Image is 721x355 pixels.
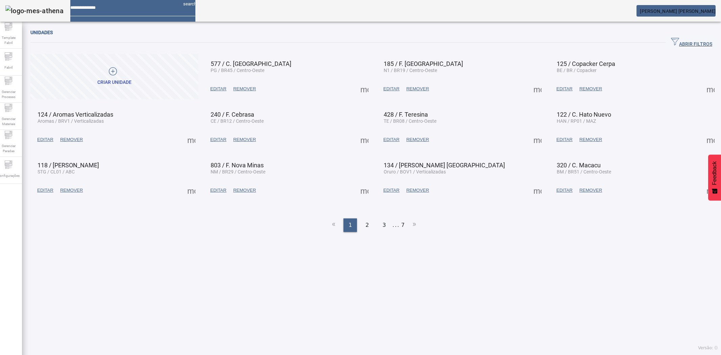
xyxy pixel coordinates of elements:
li: ... [393,218,400,232]
span: EDITAR [210,86,226,92]
span: Versão: () [698,346,718,350]
button: ABRIR FILTROS [666,37,718,49]
button: Mais [358,184,370,196]
div: Criar unidade [97,79,131,86]
button: EDITAR [380,134,403,146]
span: 118 / [PERSON_NAME] [38,162,99,169]
span: [PERSON_NAME] [PERSON_NAME] [640,8,716,14]
button: EDITAR [207,83,230,95]
span: 3 [383,221,386,229]
span: Oruro / BOV1 / Verticalizadas [384,169,446,174]
span: BM / BR51 / Centro-Oeste [557,169,611,174]
button: EDITAR [34,134,57,146]
span: Fabril [2,63,15,72]
span: REMOVER [579,136,602,143]
button: Mais [185,184,197,196]
span: N1 / BR19 / Centro-Oeste [384,68,437,73]
span: 185 / F. [GEOGRAPHIC_DATA] [384,60,463,67]
span: REMOVER [60,187,83,194]
span: Unidades [30,30,53,35]
span: BE / BR / Copacker [557,68,597,73]
span: EDITAR [556,136,573,143]
span: CE / BR12 / Centro-Oeste [211,118,264,124]
span: 2 [365,221,369,229]
button: REMOVER [576,83,605,95]
button: EDITAR [380,83,403,95]
button: REMOVER [57,184,86,196]
span: 577 / C. [GEOGRAPHIC_DATA] [211,60,291,67]
span: 124 / Aromas Verticalizadas [38,111,113,118]
span: 134 / [PERSON_NAME] [GEOGRAPHIC_DATA] [384,162,505,169]
span: REMOVER [406,86,429,92]
button: Mais [704,134,717,146]
button: Mais [185,134,197,146]
button: REMOVER [403,184,432,196]
button: REMOVER [230,134,259,146]
span: TE / BR08 / Centro-Oeste [384,118,436,124]
span: Aromas / BRV1 / Verticalizadas [38,118,104,124]
span: EDITAR [210,136,226,143]
button: EDITAR [553,134,576,146]
button: REMOVER [403,83,432,95]
span: REMOVER [233,86,256,92]
span: REMOVER [233,136,256,143]
button: EDITAR [553,83,576,95]
button: REMOVER [230,184,259,196]
button: Mais [704,83,717,95]
button: REMOVER [57,134,86,146]
button: REMOVER [403,134,432,146]
button: Mais [358,83,370,95]
span: REMOVER [406,136,429,143]
span: STG / CL01 / ABC [38,169,75,174]
button: Mais [531,134,544,146]
span: EDITAR [556,86,573,92]
span: 122 / C. Hato Nuevo [557,111,611,118]
button: EDITAR [380,184,403,196]
span: REMOVER [579,187,602,194]
span: EDITAR [210,187,226,194]
button: EDITAR [207,184,230,196]
button: REMOVER [576,134,605,146]
span: 320 / C. Macacu [557,162,601,169]
span: REMOVER [233,187,256,194]
span: 240 / F. Cebrasa [211,111,254,118]
button: EDITAR [207,134,230,146]
span: REMOVER [406,187,429,194]
span: EDITAR [37,136,53,143]
button: Mais [531,184,544,196]
button: Mais [358,134,370,146]
span: REMOVER [579,86,602,92]
span: EDITAR [383,136,400,143]
span: EDITAR [37,187,53,194]
span: PG / BR45 / Centro-Oeste [211,68,264,73]
span: 125 / Copacker Cerpa [557,60,615,67]
button: EDITAR [34,184,57,196]
span: NM / BR29 / Centro-Oeste [211,169,265,174]
span: ABRIR FILTROS [671,38,712,48]
img: logo-mes-athena [5,5,64,16]
button: REMOVER [576,184,605,196]
span: HAN / RP01 / MAZ [557,118,596,124]
span: Feedback [712,161,718,185]
button: Criar unidade [30,54,198,99]
span: 803 / F. Nova Minas [211,162,264,169]
li: 7 [401,218,405,232]
span: EDITAR [383,187,400,194]
span: EDITAR [556,187,573,194]
button: EDITAR [553,184,576,196]
button: Feedback - Mostrar pesquisa [708,155,721,200]
span: REMOVER [60,136,83,143]
span: 428 / F. Teresina [384,111,428,118]
span: EDITAR [383,86,400,92]
button: Mais [531,83,544,95]
button: REMOVER [230,83,259,95]
button: Mais [704,184,717,196]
